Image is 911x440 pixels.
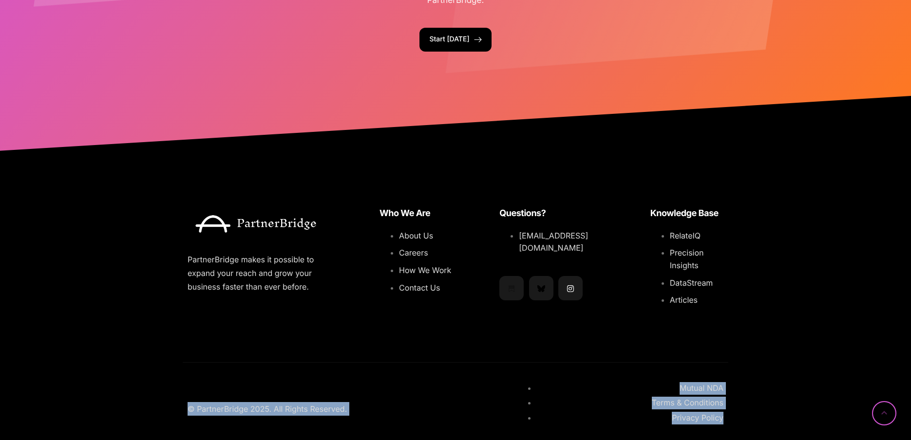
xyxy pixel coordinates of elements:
[399,231,433,240] a: About Us
[429,36,469,43] span: Start [DATE]
[529,276,553,300] a: Bluesky
[188,253,321,293] p: PartnerBridge makes it possible to expand your reach and grow your business faster than ever before.
[670,231,701,240] a: RelateIQ
[499,207,604,220] h5: Questions?
[680,383,723,393] a: Mutual NDA
[670,295,698,305] a: Articles
[399,248,428,257] a: Careers
[419,28,491,52] a: Start [DATE]
[399,283,440,293] a: Contact Us
[399,265,451,275] a: How We Work
[499,276,524,300] a: Substack
[558,276,583,300] a: Instagram
[670,278,713,288] a: DataStream
[670,248,704,270] a: Precision Insights
[650,207,723,220] h5: Knowledge Base
[519,231,588,253] a: [EMAIL_ADDRESS][DOMAIN_NAME]
[188,402,502,416] p: © PartnerBridge 2025. All Rights Reserved.
[672,413,723,422] a: Privacy Policy
[652,398,723,407] a: Terms & Conditions
[380,207,453,220] h5: Who We Are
